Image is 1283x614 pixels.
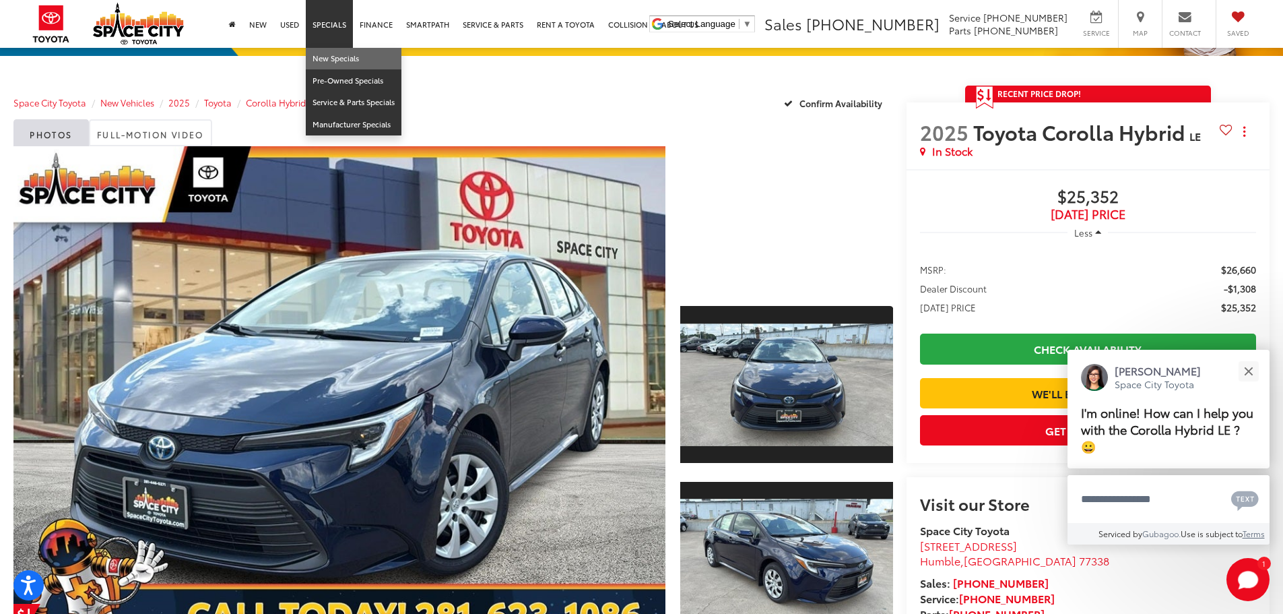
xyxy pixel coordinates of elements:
[1226,558,1270,601] svg: Start Chat
[976,86,993,109] span: Get Price Drop Alert
[1221,301,1256,314] span: $25,352
[974,24,1058,37] span: [PHONE_NUMBER]
[1243,126,1245,137] span: dropdown dots
[920,553,960,568] span: Humble
[920,208,1256,221] span: [DATE] Price
[1142,528,1181,539] a: Gubagoo.
[920,282,987,295] span: Dealer Discount
[920,263,946,276] span: MSRP:
[932,144,973,159] span: In Stock
[920,522,1010,538] strong: Space City Toyota
[168,96,190,109] a: 2025
[920,301,976,314] span: [DATE] PRICE
[680,146,893,288] div: View Full-Motion Video
[100,96,154,109] a: New Vehicles
[1232,120,1256,144] button: Actions
[1226,558,1270,601] button: Toggle Chat Window
[973,117,1189,146] span: Toyota Corolla Hybrid
[1169,28,1201,38] span: Contact
[204,96,232,109] a: Toyota
[680,305,893,464] a: Expand Photo 1
[920,117,968,146] span: 2025
[949,24,971,37] span: Parts
[920,590,1055,606] strong: Service:
[1181,528,1243,539] span: Use is subject to
[920,538,1017,553] span: [STREET_ADDRESS]
[965,86,1211,102] a: Get Price Drop Alert Recent Price Drop!
[678,324,894,446] img: 2025 Toyota Corolla Hybrid LE
[920,187,1256,208] span: $25,352
[920,553,1109,568] span: ,
[1223,28,1253,38] span: Saved
[1234,357,1263,386] button: Close
[1189,128,1201,144] span: LE
[743,19,752,29] span: ▼
[93,3,184,44] img: Space City Toyota
[983,11,1067,24] span: [PHONE_NUMBER]
[1081,28,1111,38] span: Service
[799,97,882,109] span: Confirm Availability
[949,11,981,24] span: Service
[920,495,1256,512] h2: Visit our Store
[13,96,86,109] a: Space City Toyota
[1125,28,1155,38] span: Map
[306,92,401,114] a: Service & Parts Specials
[1067,475,1270,524] textarea: Type your message
[964,553,1076,568] span: [GEOGRAPHIC_DATA]
[1224,282,1256,295] span: -$1,308
[306,70,401,92] a: Pre-Owned Specials
[764,13,802,34] span: Sales
[920,378,1256,408] a: We'll Buy Your Car
[920,415,1256,446] button: Get Price Now
[997,88,1081,99] span: Recent Price Drop!
[920,575,950,590] span: Sales:
[739,19,739,29] span: ​
[1262,560,1265,566] span: 1
[306,114,401,135] a: Manufacturer Specials
[920,538,1109,569] a: [STREET_ADDRESS] Humble,[GEOGRAPHIC_DATA] 77338
[1079,553,1109,568] span: 77338
[953,575,1049,590] a: [PHONE_NUMBER]
[1227,484,1263,514] button: Chat with SMS
[306,48,401,70] a: New Specials
[1221,263,1256,276] span: $26,660
[806,13,940,34] span: [PHONE_NUMBER]
[1067,221,1108,245] button: Less
[1098,528,1142,539] span: Serviced by
[668,19,735,29] span: Select Language
[668,19,752,29] a: Select Language​
[959,590,1055,606] a: [PHONE_NUMBER]
[920,334,1256,364] a: Check Availability
[1115,378,1201,391] p: Space City Toyota
[1231,489,1259,511] svg: Text
[1074,226,1092,239] span: Less
[1067,350,1270,545] div: Close[PERSON_NAME]Space City ToyotaI'm online! How can I help you with the Corolla Hybrid LE ? 😀T...
[13,119,89,146] a: Photos
[1243,528,1265,539] a: Terms
[1115,363,1201,378] p: [PERSON_NAME]
[89,119,212,146] a: Full-Motion Video
[777,91,893,115] button: Confirm Availability
[1081,404,1253,456] span: I'm online! How can I help you with the Corolla Hybrid LE ? 😀
[246,96,306,109] a: Corolla Hybrid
